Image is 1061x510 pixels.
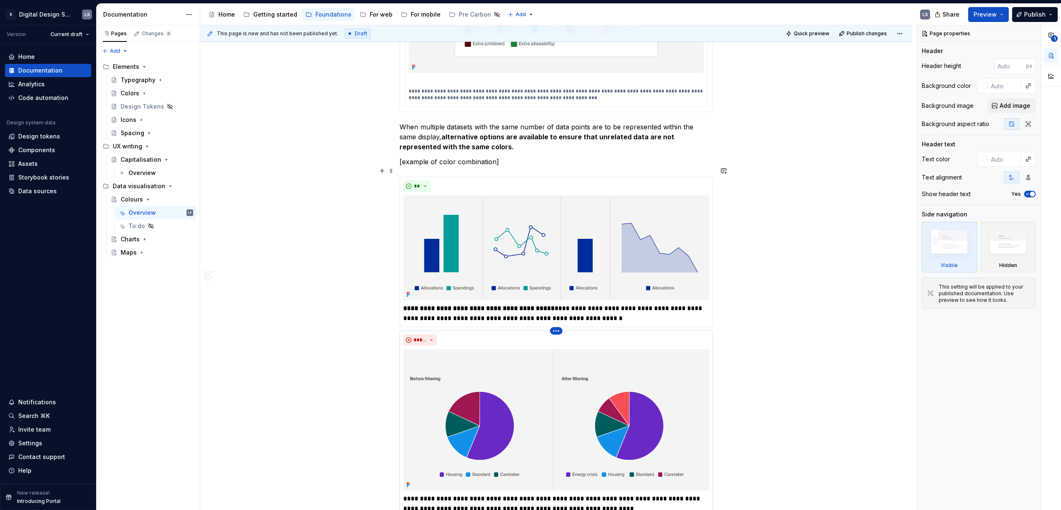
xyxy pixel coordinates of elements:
div: Changes [142,30,172,37]
a: Settings [5,437,91,450]
div: Background aspect ratio [922,120,989,128]
span: This page is new and has not been published yet. [217,30,338,37]
div: Getting started [253,10,297,19]
span: 6 [165,30,172,37]
div: Pages [103,30,127,37]
div: Page tree [99,60,196,259]
a: Invite team [5,423,91,436]
div: Foundations [315,10,351,19]
div: Components [18,146,55,154]
div: To do [128,222,145,230]
div: Header text [922,140,955,148]
button: Preview [968,7,1009,22]
div: Colours [121,195,143,204]
div: Documentation [103,10,182,19]
a: Spacing [107,126,196,140]
a: Colors [107,87,196,100]
div: Notifications [18,398,56,406]
a: For mobile [397,8,444,21]
div: Analytics [18,80,45,88]
div: Contact support [18,453,65,461]
a: Icons [107,113,196,126]
span: Preview [974,10,997,19]
button: Notifications [5,396,91,409]
div: Pre Carbon [459,10,491,19]
div: Search ⌘K [18,412,50,420]
div: Capitalisation [121,155,161,164]
a: Analytics [5,78,91,91]
span: Add [110,48,120,54]
button: Help [5,464,91,477]
a: Assets [5,157,91,170]
div: Hidden [999,262,1017,269]
a: Charts [107,233,196,246]
span: Current draft [51,31,82,38]
a: Home [5,50,91,63]
div: This setting will be applied to your published documentation. Use preview to see how it looks. [939,284,1030,304]
div: Elements [99,60,196,73]
div: Overview [128,209,156,217]
div: Typography [121,76,155,84]
div: UX writing [113,142,142,151]
div: Page tree [205,6,504,23]
a: Typography [107,73,196,87]
div: Design Tokens [121,102,164,111]
img: 8f747ddd-416c-47eb-bc29-70f7c4de1ba9.png [403,195,709,300]
div: Settings [18,439,42,447]
div: Side navigation [922,210,967,219]
div: Colors [121,89,139,97]
div: Data sources [18,187,57,195]
a: Design tokens [5,130,91,143]
a: Design Tokens [107,100,196,113]
span: Quick preview [794,30,829,37]
div: Code automation [18,94,68,102]
a: Maps [107,246,196,259]
strong: alternative options are available to ensure that unrelated data are not represented with the same... [400,133,676,151]
span: Draft [355,30,367,37]
a: Colours [107,193,196,206]
a: To do [115,219,196,233]
div: Background color [922,82,971,90]
div: LS [923,11,928,18]
div: UX writing [99,140,196,153]
button: Quick preview [783,28,833,39]
div: Data visualisation [99,180,196,193]
a: Home [205,8,238,21]
div: Header height [922,62,961,70]
div: For mobile [411,10,441,19]
button: Add image [988,98,1036,113]
a: Components [5,143,91,157]
span: Publish changes [847,30,887,37]
p: [example of color combination] [400,157,713,167]
div: Header [922,47,943,55]
p: New release! [17,490,50,496]
div: Digital Design System [19,10,72,19]
span: 1 [1051,35,1058,42]
p: px [1026,63,1032,69]
button: Publish changes [836,28,891,39]
img: d4545f37-cdac-4b17-894c-c0d0977560c8.png [403,349,709,491]
div: Show header text [922,190,971,198]
a: Pre Carbon [446,8,504,21]
div: Home [218,10,235,19]
div: Storybook stories [18,173,69,182]
div: LS [188,209,192,217]
div: Text alignment [922,173,962,182]
p: Introducing Portal [17,498,61,505]
span: Share [942,10,959,19]
a: Data sources [5,185,91,198]
a: For web [356,8,396,21]
div: Visible [941,262,958,269]
span: Add [516,11,526,18]
div: Icons [121,116,136,124]
div: Home [18,53,35,61]
button: Publish [1012,7,1058,22]
button: Share [930,7,965,22]
p: When multiple datasets with the same number of data points are to be represented within the same ... [400,122,713,152]
input: Auto [988,78,1021,93]
a: Overview [115,166,196,180]
a: Foundations [302,8,355,21]
input: Auto [994,58,1026,73]
div: Assets [18,160,38,168]
div: S [6,10,16,19]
